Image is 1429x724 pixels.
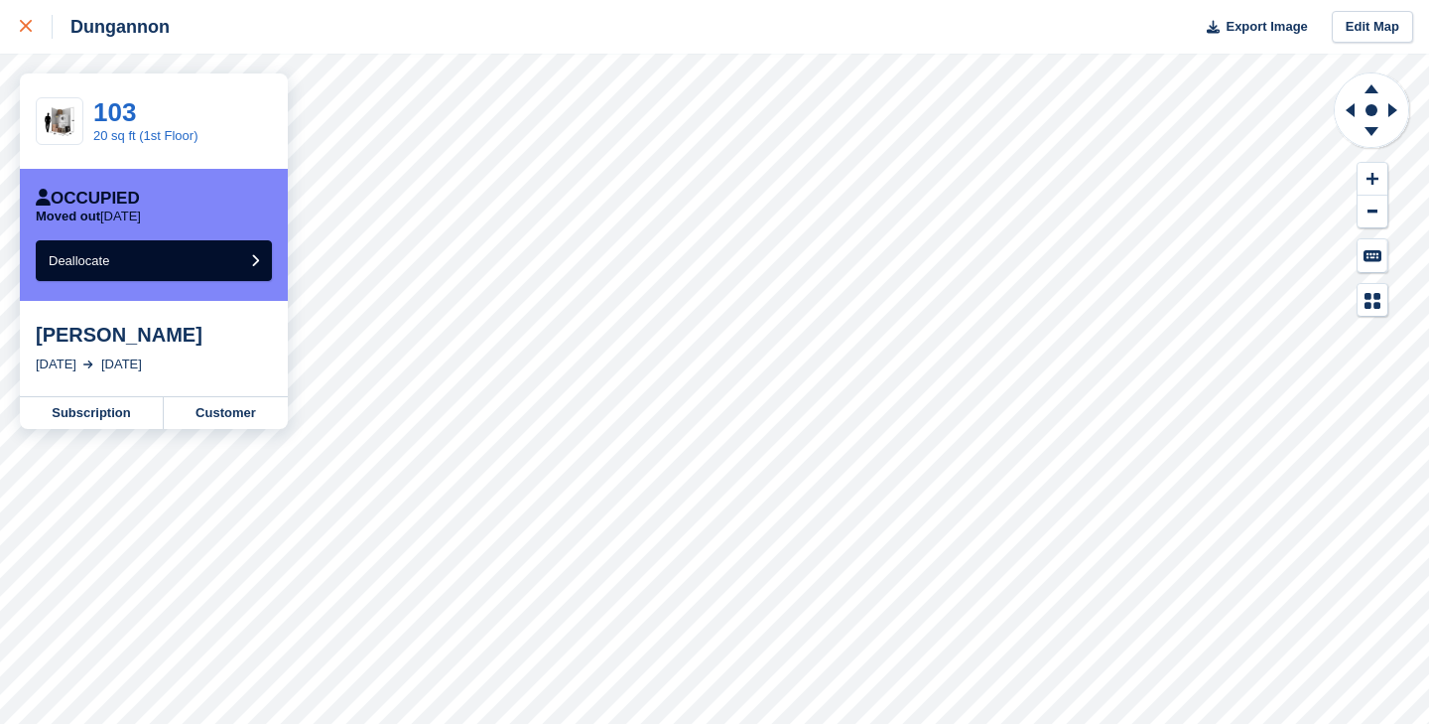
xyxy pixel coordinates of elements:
div: [DATE] [36,355,76,374]
button: Keyboard Shortcuts [1358,239,1387,272]
a: Edit Map [1332,11,1413,44]
a: 103 [93,97,136,127]
button: Export Image [1195,11,1308,44]
button: Map Legend [1358,284,1387,317]
a: 20 sq ft (1st Floor) [93,128,197,143]
a: Subscription [20,397,164,429]
a: Customer [164,397,288,429]
img: arrow-right-light-icn-cde0832a797a2874e46488d9cf13f60e5c3a73dbe684e267c42b8395dfbc2abf.svg [83,361,93,368]
img: 20-sqft-unit.jpg [37,104,82,139]
span: Moved out [36,209,100,223]
p: [DATE] [36,209,141,224]
div: Occupied [36,189,140,209]
span: Deallocate [49,253,109,268]
div: Dungannon [53,15,170,39]
button: Zoom In [1358,163,1387,196]
button: Deallocate [36,240,272,281]
div: [PERSON_NAME] [36,323,272,347]
span: Export Image [1226,17,1307,37]
div: [DATE] [101,355,142,374]
button: Zoom Out [1358,196,1387,228]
